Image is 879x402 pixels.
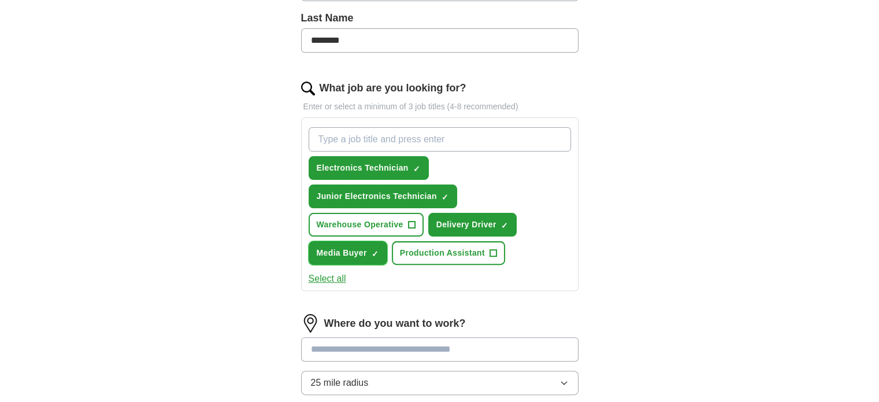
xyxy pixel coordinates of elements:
span: Production Assistant [400,247,485,259]
label: What job are you looking for? [320,80,466,96]
button: Electronics Technician✓ [309,156,429,180]
img: search.png [301,82,315,95]
button: Warehouse Operative [309,213,424,237]
span: 25 mile radius [311,376,369,390]
p: Enter or select a minimum of 3 job titles (4-8 recommended) [301,101,578,113]
span: ✓ [442,193,448,202]
span: Warehouse Operative [317,219,403,231]
span: ✓ [413,164,420,174]
label: Last Name [301,10,578,26]
img: location.png [301,314,320,333]
label: Where do you want to work? [324,316,466,331]
button: Junior Electronics Technician✓ [309,185,457,208]
span: ✓ [372,249,379,259]
button: Delivery Driver✓ [428,213,517,237]
span: Delivery Driver [436,219,496,231]
span: Junior Electronics Technician [317,190,437,202]
button: Production Assistant [392,241,505,265]
input: Type a job title and press enter [309,127,571,152]
span: Media Buyer [317,247,367,259]
span: ✓ [501,221,508,230]
button: Media Buyer✓ [309,241,387,265]
span: Electronics Technician [317,162,409,174]
button: 25 mile radius [301,371,578,395]
button: Select all [309,272,346,286]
